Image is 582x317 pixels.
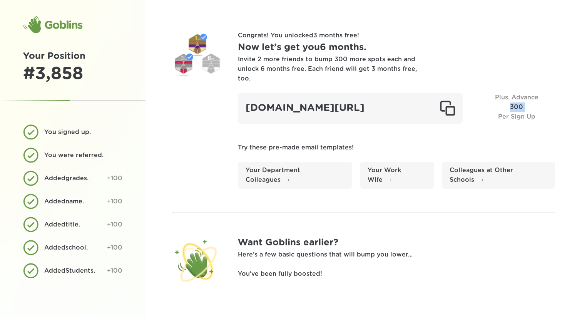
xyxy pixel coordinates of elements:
[238,269,555,279] p: You've been fully boosted!
[442,162,555,189] a: Colleagues at Other Schools
[238,250,555,260] p: Here’s a few basic questions that will bump you lower...
[238,55,430,83] div: Invite 2 more friends to bump 300 more spots each and unlock 6 months free. Each friend will get ...
[107,266,122,276] div: +100
[107,197,122,206] div: +100
[23,15,82,34] div: Goblins
[44,197,101,206] div: Added name .
[495,94,539,101] span: Plus, Advance
[23,49,122,64] h1: Your Position
[498,114,535,120] span: Per Sign Up
[44,174,101,183] div: Added grades .
[23,64,122,84] div: # 3,858
[44,127,117,137] div: You signed up.
[107,174,122,183] div: +100
[44,266,101,276] div: Added Students .
[44,220,101,230] div: Added title .
[107,220,122,230] div: +100
[238,236,555,250] h1: Want Goblins earlier?
[238,162,352,189] a: Your Department Colleagues
[107,243,122,253] div: +100
[360,162,434,189] a: Your Work Wife
[238,40,555,55] h1: Now let’s get you 6 months .
[44,151,117,160] div: You were referred.
[238,31,555,40] p: Congrats! You unlocked 3 months free !
[44,243,101,253] div: Added school .
[238,143,555,153] p: Try these pre-made email templates!
[478,93,555,124] div: 300
[238,93,463,124] div: [DOMAIN_NAME][URL]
